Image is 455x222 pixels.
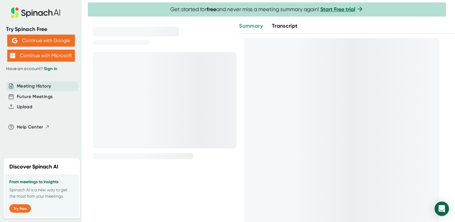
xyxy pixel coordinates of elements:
p: Spinach AI is a new way to get the most from your meetings [9,187,74,199]
span: Transcript [272,23,298,29]
button: Help Center [17,124,50,131]
a: Sign in [44,66,57,71]
a: Start Free trial [320,6,355,13]
div: Have an account? [6,66,76,72]
span: Help Center [17,124,43,131]
span: Get started for and never miss a meeting summary again! [170,6,364,13]
span: Summary [239,23,263,29]
div: Try Spinach Free [6,26,76,33]
button: Upload [17,103,32,110]
b: free [207,6,216,13]
button: Future Meetings [17,93,53,100]
h2: Discover Spinach AI [9,163,58,171]
button: Continue with Google [7,35,75,47]
button: Summary [239,22,263,30]
div: Open Intercom Messenger [435,202,449,216]
img: Aehbyd4JwY73AAAAAElFTkSuQmCC [12,38,17,43]
button: Try free [9,204,31,213]
button: Transcript [272,22,298,30]
h3: From meetings to insights [9,180,74,184]
button: Continue with Microsoft [7,50,75,62]
button: Meeting History [17,83,51,90]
